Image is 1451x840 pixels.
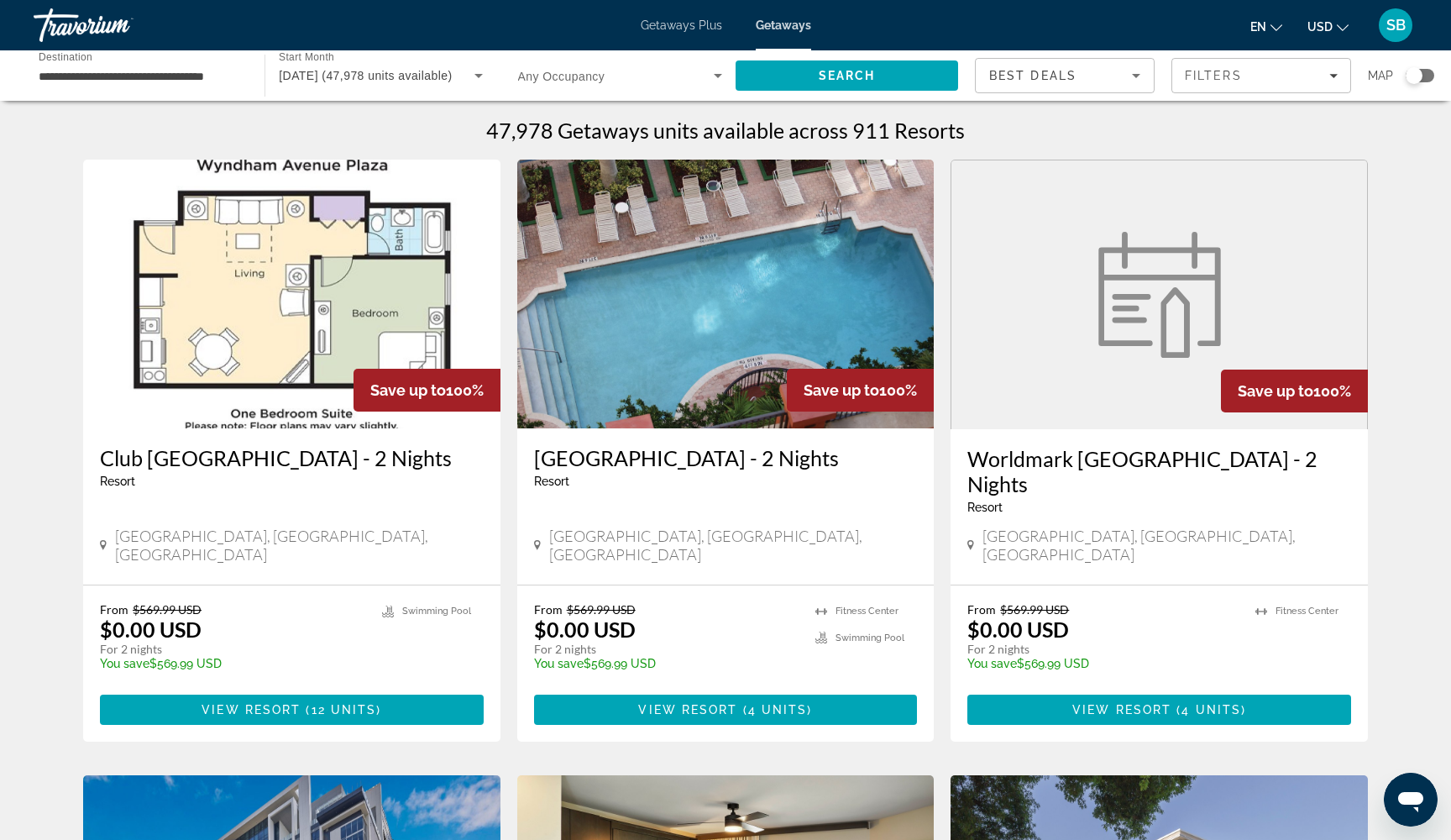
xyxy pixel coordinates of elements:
[370,381,446,399] span: Save up to
[1181,703,1241,717] span: 4 units
[967,642,1239,657] p: For 2 nights
[967,602,996,617] span: From
[787,369,934,412] div: 100%
[804,381,879,399] span: Save up to
[819,69,876,82] span: Search
[1088,232,1231,358] img: Worldmark San Diego Balboa Park - 2 Nights
[115,527,484,564] span: [GEOGRAPHIC_DATA], [GEOGRAPHIC_DATA], [GEOGRAPHIC_DATA]
[967,695,1351,725] button: View Resort(4 units)
[1171,58,1351,93] button: Filters
[951,160,1368,429] a: Worldmark San Diego Balboa Park - 2 Nights
[100,617,202,642] p: $0.00 USD
[989,69,1076,82] span: Best Deals
[83,160,500,428] img: Club Wyndham Avenue Plaza - 2 Nights
[517,160,935,428] img: WorldMark Sea Gardens - 2 Nights
[638,703,737,717] span: View Resort
[354,369,500,412] div: 100%
[301,703,381,717] span: ( )
[534,657,799,670] p: $569.99 USD
[100,445,484,470] a: Club [GEOGRAPHIC_DATA] - 2 Nights
[1185,69,1242,82] span: Filters
[402,606,471,617] span: Swimming Pool
[39,66,243,87] input: Select destination
[100,642,365,657] p: For 2 nights
[1072,703,1171,717] span: View Resort
[567,602,636,617] span: $569.99 USD
[836,606,898,617] span: Fitness Center
[1171,703,1246,717] span: ( )
[39,51,92,62] span: Destination
[967,446,1351,496] a: Worldmark [GEOGRAPHIC_DATA] - 2 Nights
[279,69,452,82] span: [DATE] (47,978 units available)
[312,703,377,717] span: 12 units
[1307,20,1333,34] span: USD
[1238,382,1313,400] span: Save up to
[534,602,563,617] span: From
[133,602,202,617] span: $569.99 USD
[534,617,636,642] p: $0.00 USD
[967,501,1003,514] span: Resort
[748,703,808,717] span: 4 units
[738,703,813,717] span: ( )
[100,602,128,617] span: From
[1000,602,1069,617] span: $569.99 USD
[1374,8,1417,43] button: User Menu
[534,642,799,657] p: For 2 nights
[518,70,605,83] span: Any Occupancy
[1384,773,1438,827] iframe: Button to launch messaging window
[100,657,365,670] p: $569.99 USD
[1221,370,1368,412] div: 100%
[534,445,918,470] a: [GEOGRAPHIC_DATA] - 2 Nights
[1368,64,1393,87] span: Map
[34,3,202,47] a: Travorium
[989,66,1140,86] mat-select: Sort by
[100,475,135,488] span: Resort
[100,695,484,725] button: View Resort(12 units)
[549,527,918,564] span: [GEOGRAPHIC_DATA], [GEOGRAPHIC_DATA], [GEOGRAPHIC_DATA]
[1386,17,1406,34] span: SB
[641,18,722,32] a: Getaways Plus
[1250,20,1266,34] span: en
[100,657,149,670] span: You save
[1250,14,1282,39] button: Change language
[756,18,811,32] a: Getaways
[736,60,958,91] button: Search
[486,118,965,143] h1: 47,978 Getaways units available across 911 Resorts
[534,475,569,488] span: Resort
[534,657,584,670] span: You save
[967,657,1239,670] p: $569.99 USD
[967,617,1069,642] p: $0.00 USD
[967,657,1017,670] span: You save
[279,52,334,63] span: Start Month
[202,703,301,717] span: View Resort
[1307,14,1349,39] button: Change currency
[534,695,918,725] button: View Resort(4 units)
[1276,606,1338,617] span: Fitness Center
[836,633,904,643] span: Swimming Pool
[982,527,1351,564] span: [GEOGRAPHIC_DATA], [GEOGRAPHIC_DATA], [GEOGRAPHIC_DATA]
